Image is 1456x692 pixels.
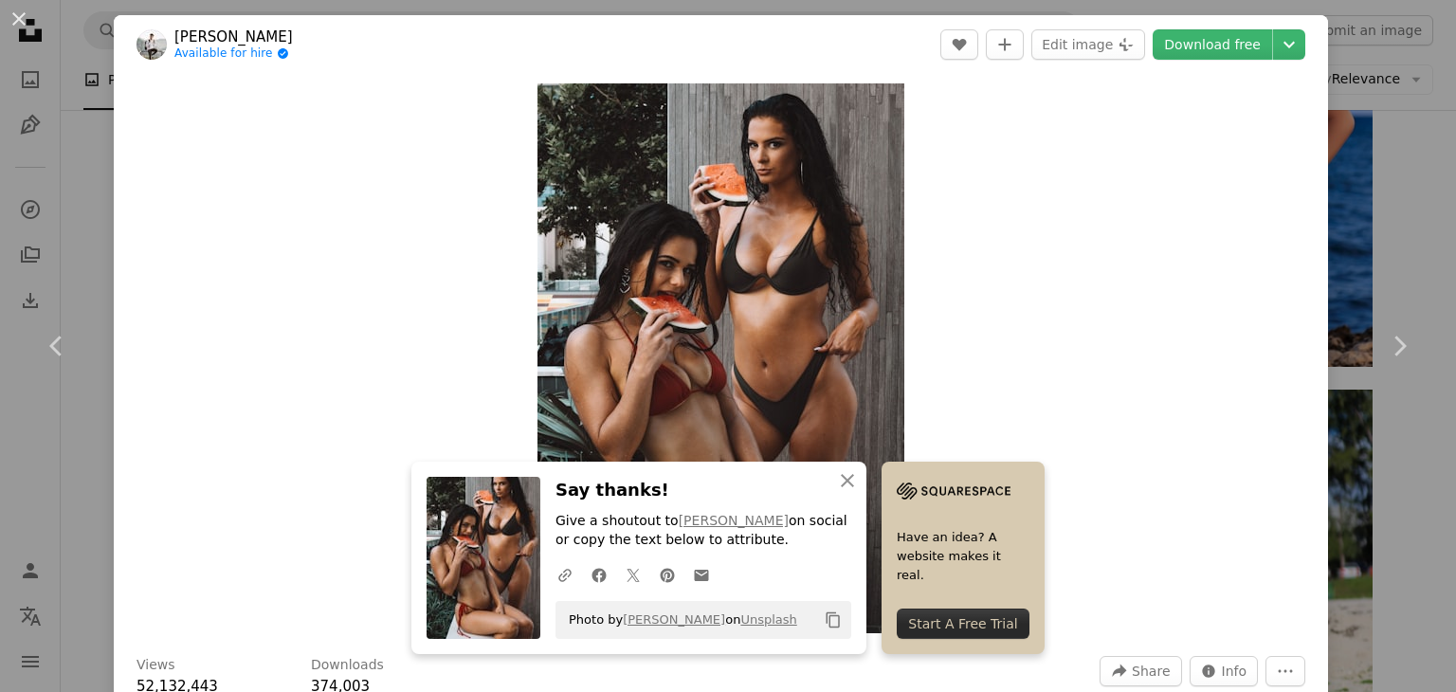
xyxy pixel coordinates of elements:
p: Give a shoutout to on social or copy the text below to attribute. [555,512,851,550]
a: Share on Twitter [616,555,650,593]
img: woman wearing red bikini during daytime [537,83,904,633]
button: Choose download size [1273,29,1305,60]
a: Available for hire [174,46,293,62]
span: Share [1132,657,1170,685]
h3: Views [136,656,175,675]
span: Info [1222,657,1247,685]
a: Share on Pinterest [650,555,684,593]
button: Edit image [1031,29,1145,60]
button: Zoom in on this image [537,83,904,633]
button: Add to Collection [986,29,1024,60]
a: Have an idea? A website makes it real.Start A Free Trial [882,462,1045,654]
a: Share over email [684,555,719,593]
button: Stats about this image [1190,656,1259,686]
button: Copy to clipboard [817,604,849,636]
h3: Say thanks! [555,477,851,504]
a: Share on Facebook [582,555,616,593]
h3: Downloads [311,656,384,675]
a: Download free [1153,29,1272,60]
a: [PERSON_NAME] [623,612,725,627]
button: More Actions [1265,656,1305,686]
img: Go to Alex Azabache's profile [136,29,167,60]
button: Like [940,29,978,60]
img: file-1705255347840-230a6ab5bca9image [897,477,1010,505]
button: Share this image [1100,656,1181,686]
a: [PERSON_NAME] [174,27,293,46]
div: Start A Free Trial [897,609,1029,639]
a: [PERSON_NAME] [679,513,789,528]
a: Next [1342,255,1456,437]
span: Have an idea? A website makes it real. [897,528,1029,585]
a: Unsplash [740,612,796,627]
span: Photo by on [559,605,797,635]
